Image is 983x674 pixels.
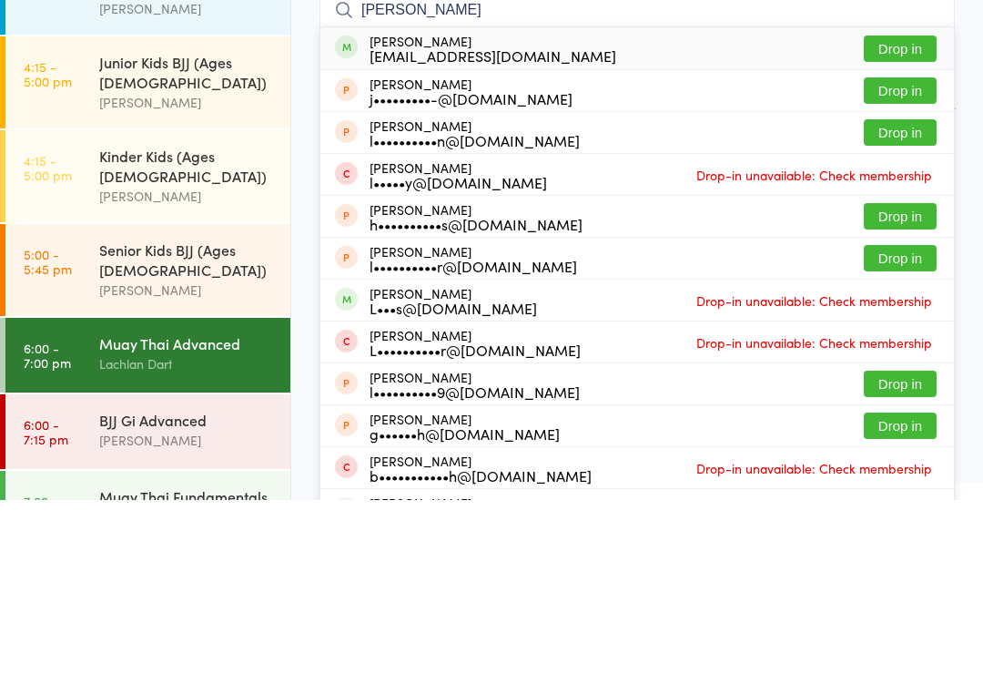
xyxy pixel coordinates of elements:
div: Events for [24,100,113,130]
div: l••••••••••9@[DOMAIN_NAME] [370,558,580,573]
time: 4:15 - 5:00 pm [24,327,72,356]
div: [PERSON_NAME] [99,454,275,475]
div: l••••••••••n@[DOMAIN_NAME] [370,307,580,322]
div: j•••••••••-@[DOMAIN_NAME] [370,265,573,280]
span: Drop-in unavailable: Check membership [692,335,937,363]
span: MUAY THAI [319,101,927,119]
div: [PERSON_NAME] [370,544,580,573]
time: 6:00 - 7:00 pm [24,515,71,544]
div: g••••••h@[DOMAIN_NAME] [370,600,560,615]
span: Drop-in unavailable: Check membership [692,503,937,530]
div: [PERSON_NAME] [99,604,275,625]
span: Drop-in unavailable: Check membership [692,628,937,656]
input: Search [319,163,955,205]
div: [PERSON_NAME] [370,628,592,657]
div: L••••••••••r@[DOMAIN_NAME] [370,516,581,531]
a: [DATE] [24,130,68,150]
span: MUAY THAI [319,119,955,138]
a: 6:00 -7:00 pmMuay Thai AdvancedLachlan Dart [5,492,290,567]
div: [PERSON_NAME] [370,376,583,405]
button: Drop in [864,251,937,278]
div: [PERSON_NAME] [370,418,577,447]
span: Drop-in unavailable: Check membership [692,461,937,488]
div: L•••s@[DOMAIN_NAME] [370,475,537,489]
div: [EMAIL_ADDRESS][DOMAIN_NAME] [370,222,616,237]
div: Senior Kids BJJ (Ages [DEMOGRAPHIC_DATA]) [99,414,275,454]
span: Lachlan Dart [319,83,927,101]
div: b•••••••••••h@[DOMAIN_NAME] [370,642,592,657]
div: BJJ Gi Advanced [99,584,275,604]
a: 5:00 -5:45 pmSenior Kids BJJ (Ages [DEMOGRAPHIC_DATA])[PERSON_NAME] [5,398,290,490]
div: [PERSON_NAME] [99,266,275,287]
div: l•••••y@[DOMAIN_NAME] [370,349,547,363]
div: Kinder Kids (Ages [DEMOGRAPHIC_DATA]) [99,320,275,360]
button: Drop in [864,377,937,403]
time: 6:00 - 7:15 pm [24,591,68,620]
div: Junior Kids BJJ (Ages [DEMOGRAPHIC_DATA]) [99,226,275,266]
button: Drop in [864,545,937,571]
div: h••••••••••s@[DOMAIN_NAME] [370,391,583,405]
span: [DATE] 6:00pm [319,65,927,83]
div: Lachlan Dart [99,527,275,548]
button: Drop in [864,209,937,236]
div: [PERSON_NAME] [370,208,616,237]
div: Any location [131,130,221,150]
a: 4:15 -5:00 pmKinder Kids (Ages [DEMOGRAPHIC_DATA])[PERSON_NAME] [5,304,290,396]
div: [PERSON_NAME] [370,292,580,322]
div: [PERSON_NAME] and [PERSON_NAME] [99,151,275,193]
div: [PERSON_NAME] [99,360,275,381]
button: Drop in [864,293,937,320]
time: 12:00 - 1:15 pm [24,138,66,168]
button: Drop in [864,419,937,445]
div: [PERSON_NAME] [370,502,581,531]
div: l••••••••••r@[DOMAIN_NAME] [370,433,577,447]
div: [PERSON_NAME] [370,334,547,363]
div: Muay Thai Advanced [99,507,275,527]
time: 4:15 - 5:00 pm [24,233,72,262]
div: [PERSON_NAME] [370,250,573,280]
a: 4:15 -5:00 pmJunior Kids BJJ (Ages [DEMOGRAPHIC_DATA])[PERSON_NAME] [5,210,290,302]
button: Drop in [864,587,937,613]
h2: Muay Thai Advanced Check-in [319,26,955,56]
img: Dominance MMA Abbotsford [18,14,86,82]
time: 5:00 - 5:45 pm [24,421,72,450]
a: 6:00 -7:15 pmBJJ Gi Advanced[PERSON_NAME] [5,568,290,643]
div: [PERSON_NAME] [370,460,537,489]
div: At [131,100,221,130]
div: [PERSON_NAME] [370,586,560,615]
